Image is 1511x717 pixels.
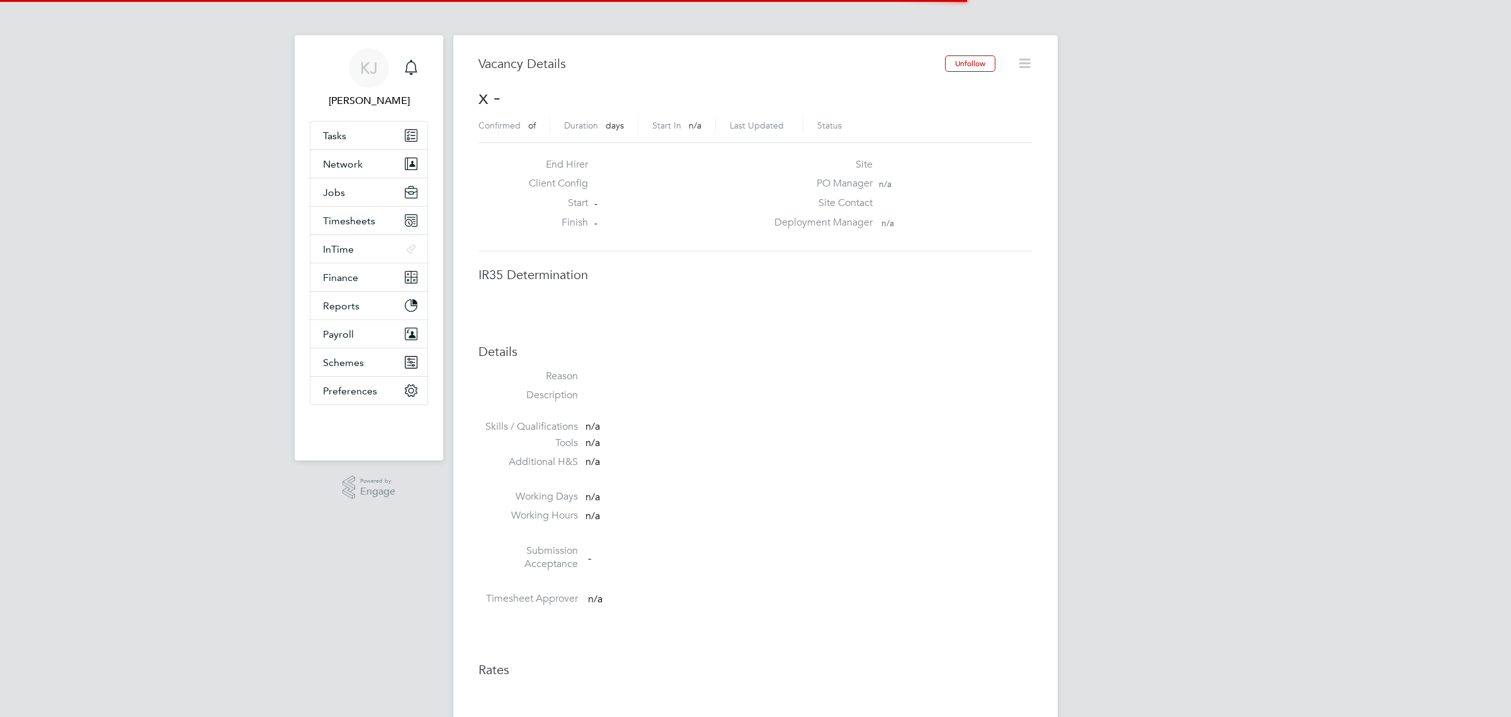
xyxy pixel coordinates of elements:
[295,35,443,461] nav: Main navigation
[478,85,501,110] span: x -
[519,177,588,190] label: Client Config
[360,60,378,76] span: KJ
[586,510,600,522] span: n/a
[586,491,600,504] span: n/a
[342,476,396,500] a: Powered byEngage
[478,389,578,402] label: Description
[310,48,428,108] a: KJ[PERSON_NAME]
[310,122,427,149] a: Tasks
[586,420,600,433] span: n/a
[945,55,995,72] button: Unfollow
[588,593,603,605] span: n/a
[310,93,428,108] span: Kyle Johnson
[588,551,591,564] span: -
[478,370,578,383] label: Reason
[478,343,1033,360] h3: Details
[310,150,427,178] button: Network
[564,120,598,131] label: Duration
[323,243,354,255] span: InTime
[478,544,578,571] label: Submission Acceptance
[594,217,597,229] span: -
[478,267,1033,283] h3: IR35 Determination
[767,197,873,210] label: Site Contact
[310,418,428,438] a: Go to home page
[310,292,427,319] button: Reports
[478,420,578,433] label: Skills / Qualifications
[730,120,784,131] label: Last Updated
[478,592,578,605] label: Timesheet Approver
[310,178,427,206] button: Jobs
[519,158,588,171] label: End Hirer
[652,120,681,131] label: Start In
[478,509,578,522] label: Working Hours
[310,263,427,291] button: Finance
[478,437,578,450] label: Tools
[323,215,375,227] span: Timesheets
[310,320,427,348] button: Payroll
[519,197,588,210] label: Start
[310,348,427,376] button: Schemes
[360,486,395,497] span: Engage
[323,186,345,198] span: Jobs
[478,456,578,469] label: Additional H&S
[310,377,427,404] button: Preferences
[323,357,364,369] span: Schemes
[478,120,521,131] label: Confirmed
[323,385,377,397] span: Preferences
[586,437,600,449] span: n/a
[478,662,1033,678] h3: Rates
[586,456,600,468] span: n/a
[879,178,891,190] span: n/a
[594,198,597,209] span: -
[767,158,873,171] label: Site
[323,130,346,142] span: Tasks
[519,216,588,229] label: Finish
[323,300,359,312] span: Reports
[323,158,363,170] span: Network
[310,207,427,234] button: Timesheets
[767,216,873,229] label: Deployment Manager
[478,490,578,503] label: Working Days
[767,177,873,190] label: PO Manager
[323,272,358,284] span: Finance
[478,55,945,72] h3: Vacancy Details
[881,217,894,229] span: n/a
[323,328,354,340] span: Payroll
[689,120,701,131] span: n/a
[360,476,395,486] span: Powered by
[817,120,842,131] label: Status
[310,235,427,263] button: InTime
[310,418,428,438] img: fastbook-logo-retina.png
[606,120,624,131] span: days
[528,120,536,131] span: of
